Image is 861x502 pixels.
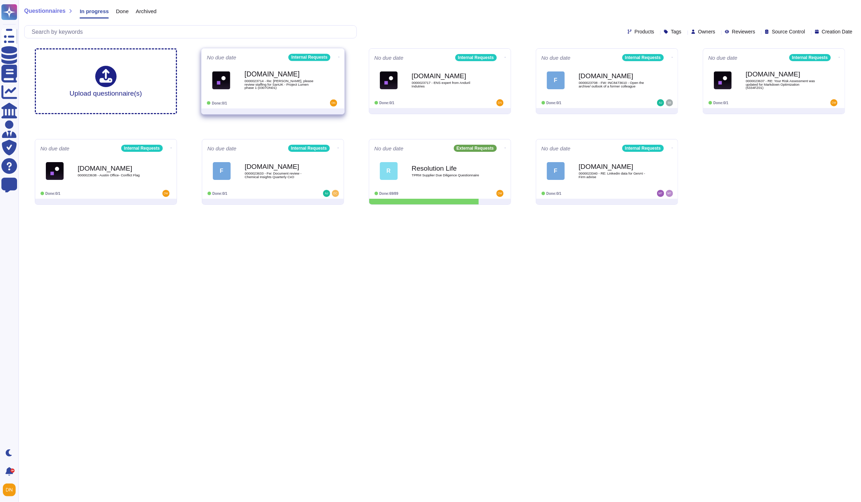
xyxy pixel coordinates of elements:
span: Owners [698,29,715,34]
img: user [332,190,339,197]
span: Tags [671,29,682,34]
img: user [3,484,16,496]
img: user [830,99,838,106]
span: Done [116,9,129,14]
b: [DOMAIN_NAME] [78,165,149,172]
img: user [666,190,673,197]
span: In progress [80,9,109,14]
span: 0000023708 - FW: INC8473610 - Open the archive/ outlook of a former colleague [579,81,650,88]
div: Internal Requests [121,145,163,152]
div: 9+ [10,469,15,473]
input: Search by keywords [28,26,356,38]
span: No due date [207,55,236,60]
div: Internal Requests [789,54,831,61]
img: user [496,190,504,197]
img: user [657,99,664,106]
b: [DOMAIN_NAME] [244,71,316,78]
span: Products [635,29,654,34]
div: F [547,71,565,89]
img: user [496,99,504,106]
img: Logo [46,162,64,180]
span: 0000023714 - Re: [PERSON_NAME], please review staffing for SanUK - Project Lumen phase 1 (0307ON01) [244,79,316,90]
div: Internal Requests [455,54,497,61]
span: Done: 0/1 [547,192,561,196]
span: 0000023717 - ENS expert from Anduril Indutries [412,81,483,88]
span: No due date [542,146,571,151]
img: Logo [380,71,398,89]
b: [DOMAIN_NAME] [579,73,650,79]
span: No due date [542,55,571,60]
span: No due date [709,55,738,60]
img: user [330,100,337,107]
img: user [666,99,673,106]
span: Done: 0/1 [45,192,60,196]
button: user [1,482,21,498]
span: TPRM Supplier Due Diligence Questionnaire [412,173,483,177]
span: Archived [136,9,156,14]
div: External Requests [454,145,497,152]
b: Resolution Life [412,165,483,172]
div: R [380,162,398,180]
span: Reviewers [732,29,755,34]
img: user [323,190,330,197]
img: user [162,190,169,197]
span: Done: 69/89 [380,192,398,196]
img: Logo [714,71,732,89]
b: [DOMAIN_NAME] [746,71,817,78]
div: Internal Requests [288,145,330,152]
span: Done: 0/1 [380,101,394,105]
span: 0000023638 - Austin Office- Conflict Flag [78,173,149,177]
div: F [213,162,231,180]
div: Internal Requests [622,54,664,61]
img: user [657,190,664,197]
span: No due date [208,146,237,151]
div: Internal Requests [288,54,330,61]
span: No due date [375,146,404,151]
img: Logo [212,71,230,89]
span: 0000023637 - RE: Your Risk Assessment was updated for Markdown Optimization (5334FZ01) [746,79,817,90]
span: 0000023340 - RE: Linkedin data for GenAI - Firm advise [579,172,650,178]
span: Done: 0/1 [547,101,561,105]
b: [DOMAIN_NAME] [245,163,316,170]
span: Done: 0/1 [212,101,227,105]
span: Creation Date [822,29,852,34]
b: [DOMAIN_NAME] [412,73,483,79]
span: No due date [41,146,70,151]
span: Done: 0/1 [212,192,227,196]
div: Internal Requests [622,145,664,152]
div: F [547,162,565,180]
span: Questionnaires [24,8,65,14]
span: Source Control [772,29,805,34]
span: No due date [375,55,404,60]
span: 0000023633 - Fw: Document review - Chemical Insights Quarterly CxO [245,172,316,178]
span: Done: 0/1 [714,101,728,105]
div: Upload questionnaire(s) [70,66,142,97]
b: [DOMAIN_NAME] [579,163,650,170]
